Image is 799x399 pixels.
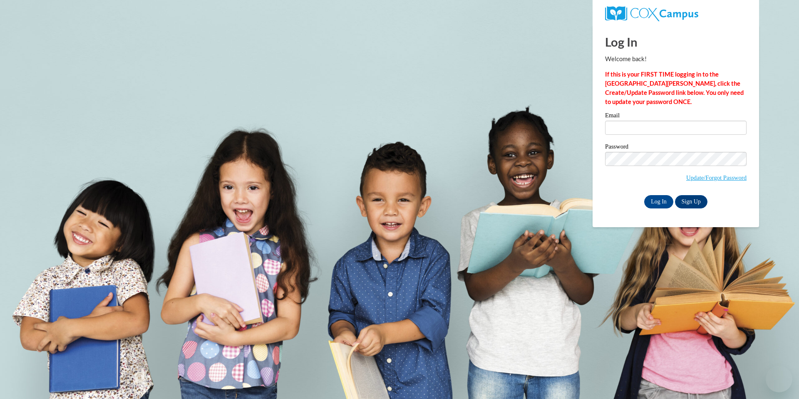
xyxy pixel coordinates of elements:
[605,33,747,50] h1: Log In
[675,195,707,208] a: Sign Up
[644,195,673,208] input: Log In
[605,55,747,64] p: Welcome back!
[605,112,747,121] label: Email
[686,174,747,181] a: Update/Forgot Password
[605,71,744,105] strong: If this is your FIRST TIME logging in to the [GEOGRAPHIC_DATA][PERSON_NAME], click the Create/Upd...
[766,366,792,392] iframe: Button to launch messaging window
[605,6,747,21] a: COX Campus
[605,6,698,21] img: COX Campus
[605,144,747,152] label: Password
